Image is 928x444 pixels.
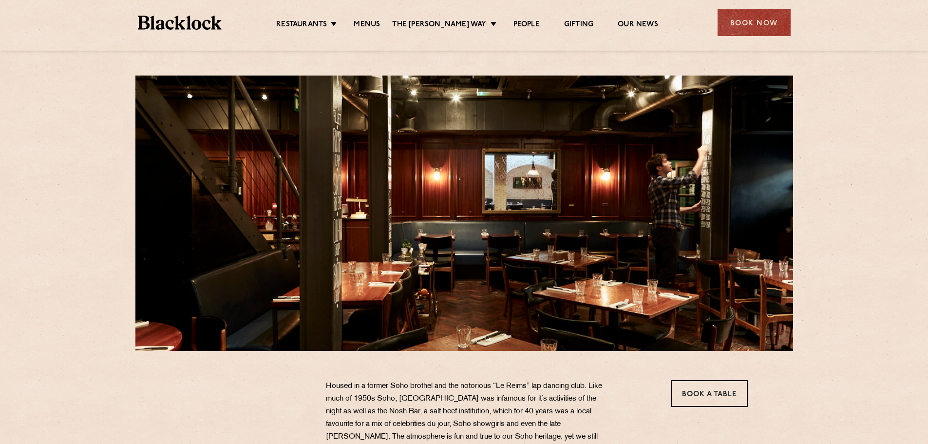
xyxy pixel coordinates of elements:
div: Book Now [718,9,791,36]
a: People [513,20,540,31]
a: Restaurants [276,20,327,31]
a: Our News [618,20,658,31]
a: Gifting [564,20,593,31]
img: BL_Textured_Logo-footer-cropped.svg [138,16,222,30]
a: Menus [354,20,380,31]
a: Book a Table [671,380,748,407]
a: The [PERSON_NAME] Way [392,20,486,31]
